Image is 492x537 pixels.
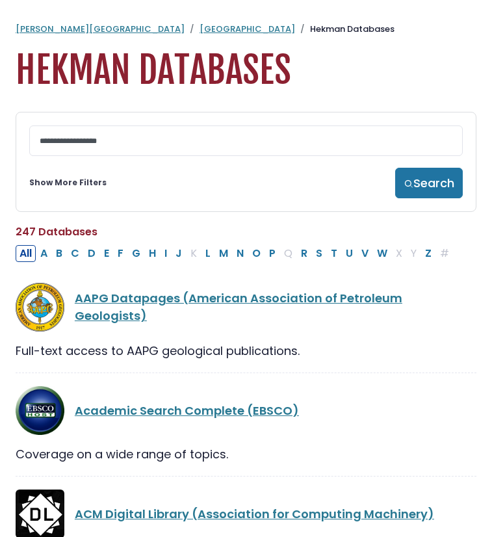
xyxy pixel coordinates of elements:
[16,224,97,239] span: 247 Databases
[421,245,435,262] button: Filter Results Z
[295,23,395,36] li: Hekman Databases
[16,49,476,92] h1: Hekman Databases
[16,445,476,463] div: Coverage on a wide range of topics.
[233,245,248,262] button: Filter Results N
[248,245,265,262] button: Filter Results O
[16,244,454,261] div: Alpha-list to filter by first letter of database name
[395,168,463,198] button: Search
[67,245,83,262] button: Filter Results C
[84,245,99,262] button: Filter Results D
[36,245,51,262] button: Filter Results A
[52,245,66,262] button: Filter Results B
[128,245,144,262] button: Filter Results G
[16,23,476,36] nav: breadcrumb
[342,245,357,262] button: Filter Results U
[75,402,299,419] a: Academic Search Complete (EBSCO)
[200,23,295,35] a: [GEOGRAPHIC_DATA]
[114,245,127,262] button: Filter Results F
[201,245,214,262] button: Filter Results L
[16,342,476,360] div: Full-text access to AAPG geological publications.
[357,245,372,262] button: Filter Results V
[161,245,171,262] button: Filter Results I
[16,23,185,35] a: [PERSON_NAME][GEOGRAPHIC_DATA]
[327,245,341,262] button: Filter Results T
[75,290,402,324] a: AAPG Datapages (American Association of Petroleum Geologists)
[75,506,434,522] a: ACM Digital Library (Association for Computing Machinery)
[265,245,279,262] button: Filter Results P
[312,245,326,262] button: Filter Results S
[215,245,232,262] button: Filter Results M
[29,177,107,189] a: Show More Filters
[373,245,391,262] button: Filter Results W
[16,245,36,262] button: All
[29,125,463,156] input: Search database by title or keyword
[100,245,113,262] button: Filter Results E
[145,245,160,262] button: Filter Results H
[172,245,186,262] button: Filter Results J
[297,245,311,262] button: Filter Results R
